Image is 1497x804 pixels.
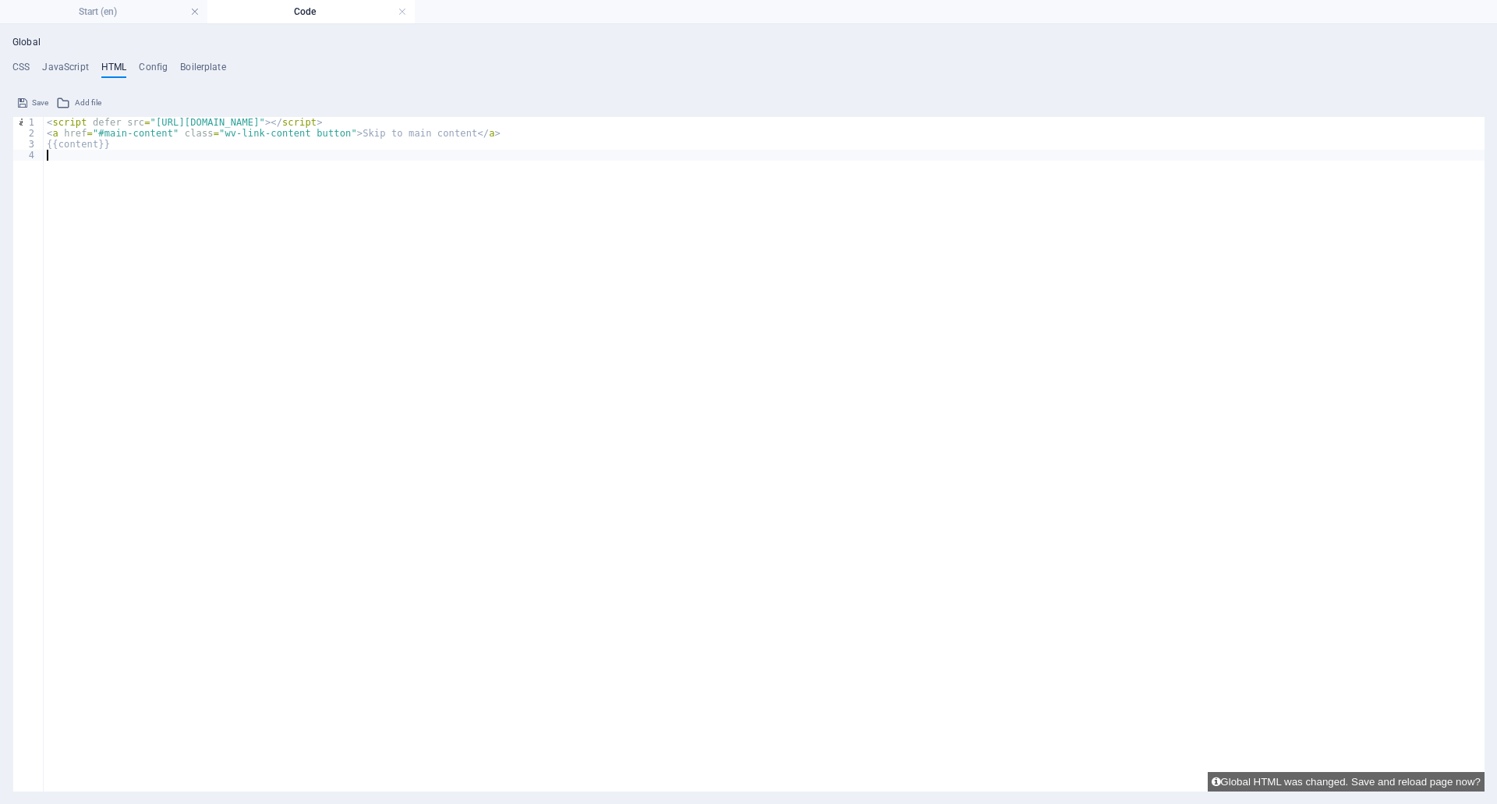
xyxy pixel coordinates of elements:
[1208,772,1485,792] button: Global HTML was changed. Save and reload page now?
[12,62,30,79] h4: CSS
[13,150,44,161] div: 4
[207,3,415,20] h4: Code
[13,128,44,139] div: 2
[42,62,88,79] h4: JavaScript
[16,94,51,112] button: Save
[139,62,168,79] h4: Config
[13,117,44,128] div: 1
[12,37,41,49] h4: Global
[54,94,104,112] button: Add file
[75,94,101,112] span: Add file
[13,139,44,150] div: 3
[180,62,226,79] h4: Boilerplate
[32,94,48,112] span: Save
[101,62,127,79] h4: HTML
